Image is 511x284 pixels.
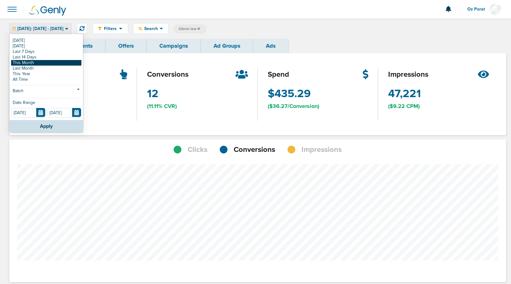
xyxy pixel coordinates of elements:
span: ($36.27/Conversion) [268,102,319,110]
a: Dashboard [9,39,63,53]
span: Oz Porat [467,7,489,11]
span: Impressions [301,144,342,155]
a: This Year [11,71,81,77]
a: Batch [11,88,81,95]
button: Apply [10,120,83,132]
span: ($9.22 CPM) [388,102,420,110]
span: Conversions [234,144,275,155]
span: spend [268,69,289,80]
a: Ads [253,39,288,53]
span: conversions [147,69,188,80]
span: Client: law [179,26,200,32]
a: Last 14 Days [11,54,81,60]
span: [DATE]: [DATE] - [DATE] [17,27,63,31]
div: Date Range [11,101,81,108]
a: [DATE] [11,38,81,43]
a: Clients [63,39,106,53]
span: Clicks [188,144,207,155]
a: Campaigns [147,39,201,53]
a: This Month [11,60,81,66]
span: 12 [147,86,158,101]
span: 47,221 [388,86,421,101]
a: All Time [11,77,81,82]
span: (11.11% CVR) [147,102,177,110]
span: Search [142,26,160,31]
span: $435.29 [268,86,311,101]
img: Genly [29,6,66,16]
span: impressions [388,69,428,80]
a: Offers [106,39,147,53]
a: Ad Groups [201,39,253,53]
span: Filters [102,26,119,31]
a: Last 7 Days [11,49,81,54]
a: [DATE] [11,43,81,49]
a: Last Month [11,66,81,71]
